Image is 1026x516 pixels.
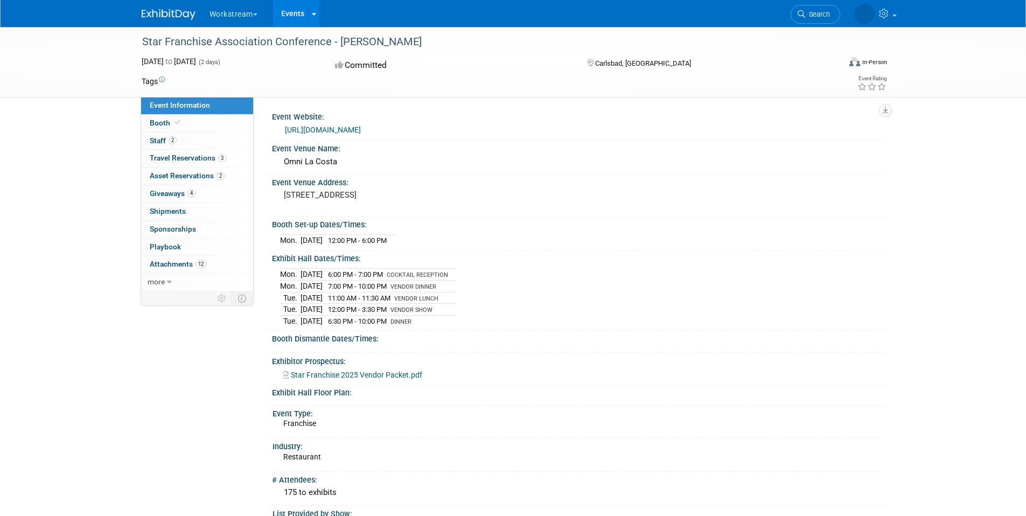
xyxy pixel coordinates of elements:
div: Star Franchise Association Conference - [PERSON_NAME] [138,32,824,52]
span: 12:00 PM - 3:30 PM [328,305,387,313]
a: Playbook [141,239,253,256]
span: Restaurant [283,452,321,461]
a: Sponsorships [141,221,253,238]
span: to [164,57,174,66]
td: Mon. [280,235,301,246]
div: Exhibitor Prospectus: [272,353,885,367]
span: more [148,277,165,286]
span: Sponsorships [150,225,196,233]
span: Giveaways [150,189,196,198]
span: 2 [217,172,225,180]
div: Event Website: [272,109,885,122]
img: Format-Inperson.png [849,58,860,66]
pre: [STREET_ADDRESS] [284,190,515,200]
div: Omni La Costa [280,154,877,170]
span: Shipments [150,207,186,215]
span: Star Franchise 2025 Vendor Packet.pdf [291,371,422,379]
span: VENDOR SHOW [390,306,432,313]
span: Carlsbad, [GEOGRAPHIC_DATA] [595,59,691,67]
span: 7:00 PM - 10:00 PM [328,282,387,290]
div: In-Person [862,58,887,66]
div: Event Format [777,56,888,72]
span: COCKTAIL RECEPTION [387,271,448,278]
td: Tue. [280,292,301,304]
span: 2 [169,136,177,144]
i: Booth reservation complete [175,120,180,125]
td: Tags [142,76,165,87]
span: (2 days) [198,59,220,66]
a: Asset Reservations2 [141,168,253,185]
span: Attachments [150,260,206,268]
td: Personalize Event Tab Strip [213,291,232,305]
td: [DATE] [301,315,323,326]
span: 12 [196,260,206,268]
span: Booth [150,118,183,127]
a: Travel Reservations3 [141,150,253,167]
a: Attachments12 [141,256,253,273]
a: Search [791,5,840,24]
a: [URL][DOMAIN_NAME] [285,125,361,134]
span: Playbook [150,242,181,251]
td: Mon. [280,280,301,292]
a: more [141,274,253,291]
img: Josh Smith [854,4,875,24]
a: Staff2 [141,133,253,150]
span: Travel Reservations [150,154,226,162]
td: Toggle Event Tabs [231,291,253,305]
span: VENDOR LUNCH [394,295,438,302]
span: Staff [150,136,177,145]
div: Event Rating [857,76,887,81]
span: 6:00 PM - 7:00 PM [328,270,383,278]
td: Mon. [280,269,301,281]
span: 11:00 AM - 11:30 AM [328,294,390,302]
span: DINNER [390,318,411,325]
div: 175 to exhibits [280,484,877,501]
span: 6:30 PM - 10:00 PM [328,317,387,325]
span: Search [805,10,830,18]
td: [DATE] [301,269,323,281]
a: Star Franchise 2025 Vendor Packet.pdf [283,371,422,379]
div: Event Venue Address: [272,175,885,188]
span: 12:00 PM - 6:00 PM [328,236,387,245]
span: VENDOR DINNER [390,283,436,290]
a: Booth [141,115,253,132]
span: Franchise [283,419,316,428]
div: Event Venue Name: [272,141,885,154]
td: [DATE] [301,292,323,304]
td: [DATE] [301,280,323,292]
td: [DATE] [301,304,323,316]
div: # Attendees: [272,472,885,485]
span: Event Information [150,101,210,109]
div: Booth Dismantle Dates/Times: [272,331,885,344]
div: Exhibit Hall Floor Plan: [272,385,885,398]
span: 4 [187,189,196,197]
span: [DATE] [DATE] [142,57,196,66]
div: Event Type: [273,406,880,419]
a: Giveaways4 [141,185,253,203]
td: [DATE] [301,235,323,246]
a: Shipments [141,203,253,220]
span: 3 [218,154,226,162]
div: Committed [332,56,570,75]
div: Industry: [273,438,880,452]
div: Exhibit Hall Dates/Times: [272,250,885,264]
a: Event Information [141,97,253,114]
span: Asset Reservations [150,171,225,180]
div: Booth Set-up Dates/Times: [272,217,885,230]
td: Tue. [280,304,301,316]
img: ExhibitDay [142,9,196,20]
td: Tue. [280,315,301,326]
